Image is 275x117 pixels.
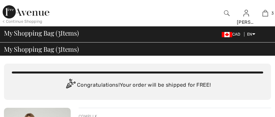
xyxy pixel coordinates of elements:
[247,32,255,37] span: EN
[224,9,230,17] img: search the website
[4,46,79,52] span: My Shopping Bag ( Items)
[12,79,263,92] div: Congratulations! Your order will be shipped for FREE!
[256,9,275,17] a: 3
[64,79,77,92] img: Congratulation2.svg
[222,32,243,37] span: CAD
[58,28,61,37] span: 3
[3,18,42,24] div: < Continue Shopping
[58,44,61,53] span: 3
[237,19,256,26] div: [PERSON_NAME]
[271,10,274,16] span: 3
[222,32,232,37] img: Canadian Dollar
[3,5,49,18] img: 1ère Avenue
[243,9,249,17] img: My Info
[4,30,79,36] span: My Shopping Bag ( Items)
[262,9,268,17] img: My Bag
[243,10,249,16] a: Sign In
